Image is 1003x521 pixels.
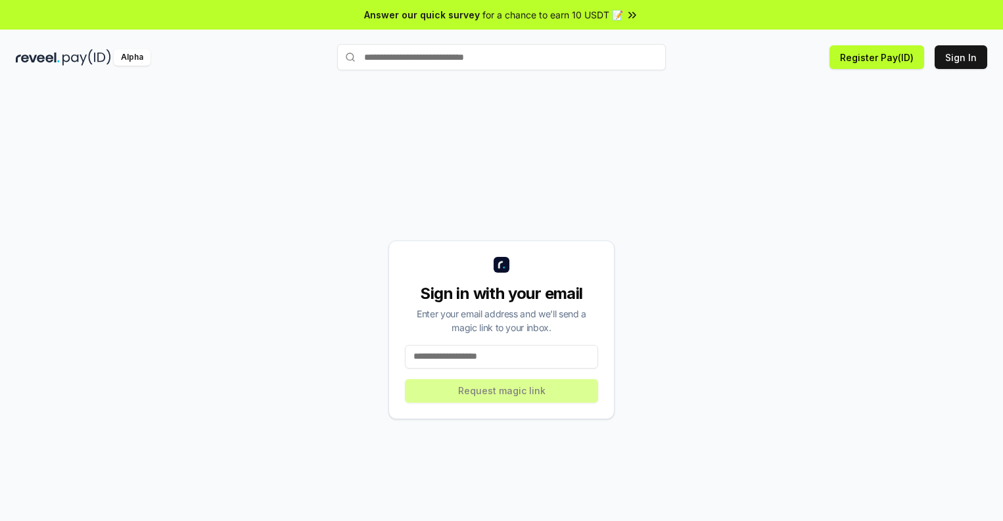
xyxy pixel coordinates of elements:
div: Alpha [114,49,151,66]
button: Sign In [935,45,987,69]
button: Register Pay(ID) [829,45,924,69]
span: for a chance to earn 10 USDT 📝 [482,8,623,22]
img: reveel_dark [16,49,60,66]
img: pay_id [62,49,111,66]
img: logo_small [494,257,509,273]
span: Answer our quick survey [364,8,480,22]
div: Sign in with your email [405,283,598,304]
div: Enter your email address and we’ll send a magic link to your inbox. [405,307,598,334]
